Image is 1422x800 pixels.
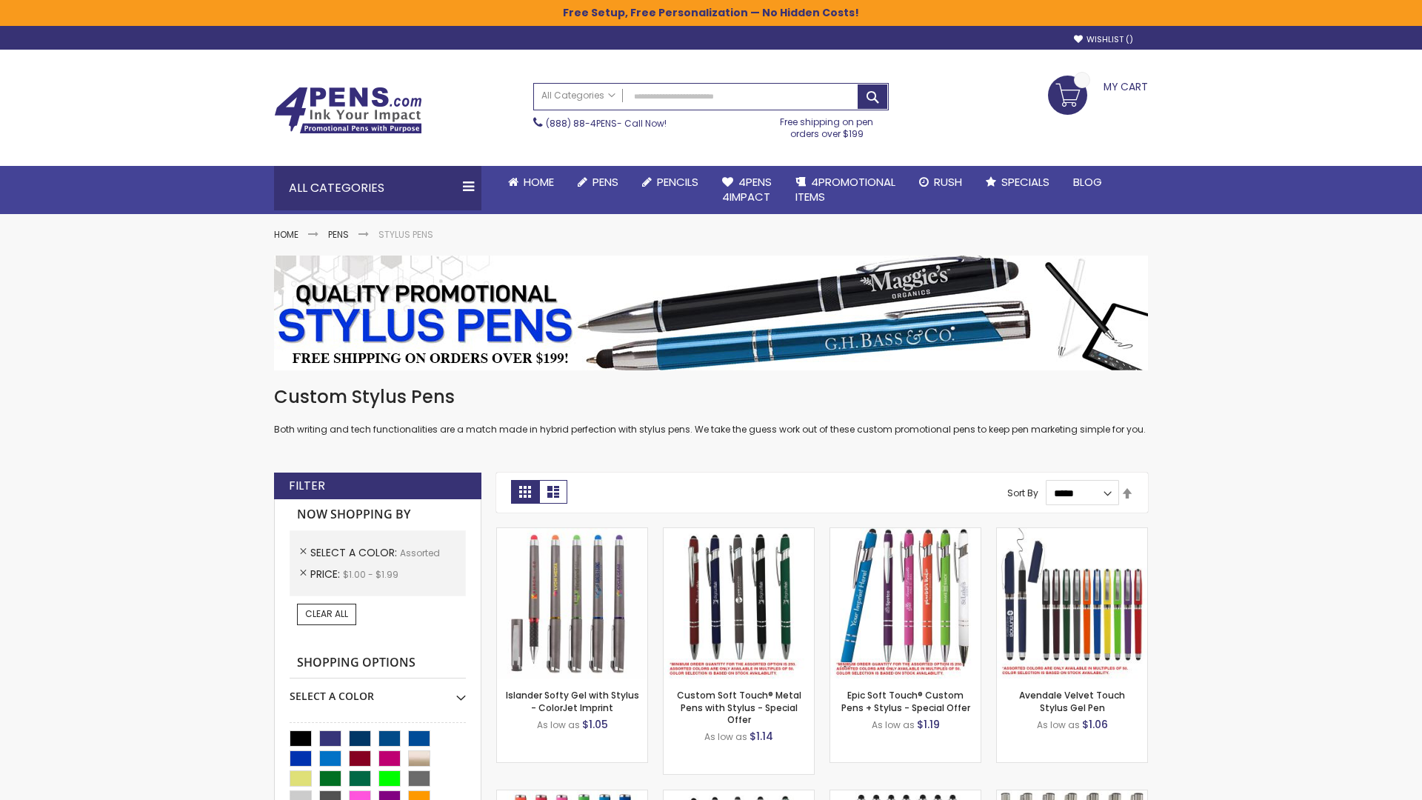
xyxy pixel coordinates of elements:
[546,117,617,130] a: (888) 88-4PENS
[795,174,895,204] span: 4PROMOTIONAL ITEMS
[566,166,630,199] a: Pens
[934,174,962,190] span: Rush
[1082,717,1108,732] span: $1.06
[664,528,814,679] img: Custom Soft Touch® Metal Pens with Stylus-Assorted
[664,527,814,540] a: Custom Soft Touch® Metal Pens with Stylus-Assorted
[1019,689,1125,713] a: Avendale Velvet Touch Stylus Gel Pen
[1074,34,1133,45] a: Wishlist
[290,679,466,704] div: Select A Color
[541,90,615,101] span: All Categories
[497,527,647,540] a: Islander Softy Gel with Stylus - ColorJet Imprint-Assorted
[1037,719,1080,731] span: As low as
[297,604,356,624] a: Clear All
[274,256,1148,370] img: Stylus Pens
[496,166,566,199] a: Home
[997,528,1147,679] img: Avendale Velvet Touch Stylus Gel Pen-Assorted
[546,117,667,130] span: - Call Now!
[534,84,623,108] a: All Categories
[872,719,915,731] span: As low as
[765,110,889,140] div: Free shipping on pen orders over $199
[710,166,784,214] a: 4Pens4impact
[511,480,539,504] strong: Grid
[1007,487,1038,499] label: Sort By
[997,527,1147,540] a: Avendale Velvet Touch Stylus Gel Pen-Assorted
[274,87,422,134] img: 4Pens Custom Pens and Promotional Products
[274,166,481,210] div: All Categories
[378,228,433,241] strong: Stylus Pens
[677,689,801,725] a: Custom Soft Touch® Metal Pens with Stylus - Special Offer
[1001,174,1049,190] span: Specials
[310,545,400,560] span: Select A Color
[274,228,298,241] a: Home
[630,166,710,199] a: Pencils
[582,717,608,732] span: $1.05
[289,478,325,494] strong: Filter
[830,527,981,540] a: 4P-MS8B-Assorted
[657,174,698,190] span: Pencils
[506,689,639,713] a: Islander Softy Gel with Stylus - ColorJet Imprint
[830,528,981,679] img: 4P-MS8B-Assorted
[784,166,907,214] a: 4PROMOTIONALITEMS
[290,647,466,679] strong: Shopping Options
[328,228,349,241] a: Pens
[841,689,970,713] a: Epic Soft Touch® Custom Pens + Stylus - Special Offer
[974,166,1061,199] a: Specials
[274,385,1148,436] div: Both writing and tech functionalities are a match made in hybrid perfection with stylus pens. We ...
[343,568,398,581] span: $1.00 - $1.99
[310,567,343,581] span: Price
[274,385,1148,409] h1: Custom Stylus Pens
[290,499,466,530] strong: Now Shopping by
[524,174,554,190] span: Home
[592,174,618,190] span: Pens
[1061,166,1114,199] a: Blog
[704,730,747,743] span: As low as
[1073,174,1102,190] span: Blog
[497,528,647,679] img: Islander Softy Gel with Stylus - ColorJet Imprint-Assorted
[400,547,440,559] span: Assorted
[722,174,772,204] span: 4Pens 4impact
[537,719,580,731] span: As low as
[907,166,974,199] a: Rush
[305,607,348,620] span: Clear All
[750,729,773,744] span: $1.14
[917,717,940,732] span: $1.19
